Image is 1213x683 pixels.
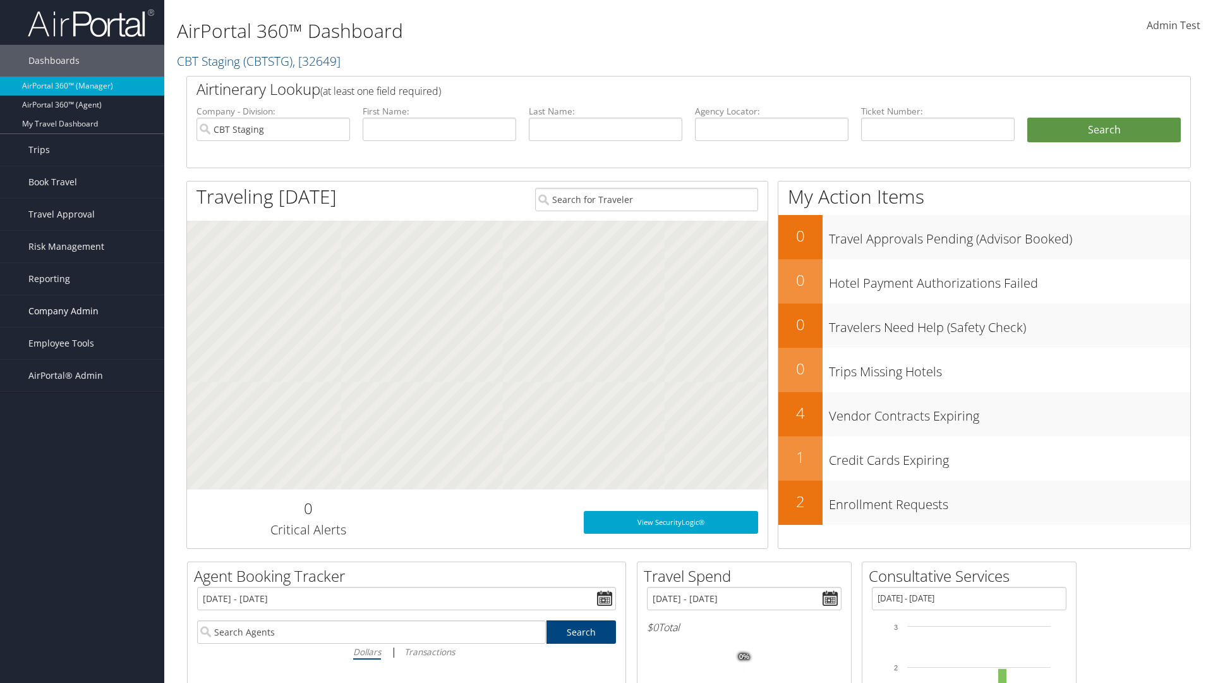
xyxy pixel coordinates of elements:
h2: 4 [778,402,823,424]
h2: 2 [778,491,823,512]
h3: Trips Missing Hotels [829,357,1190,381]
h2: Travel Spend [644,565,851,587]
button: Search [1027,118,1181,143]
label: Agency Locator: [695,105,848,118]
h3: Enrollment Requests [829,489,1190,514]
a: Search [546,620,617,644]
label: Company - Division: [196,105,350,118]
span: Trips [28,134,50,166]
h1: My Action Items [778,183,1190,210]
label: Ticket Number: [861,105,1015,118]
h2: 0 [778,225,823,247]
span: ( CBTSTG ) [243,52,293,70]
img: airportal-logo.png [28,8,154,38]
h3: Travelers Need Help (Safety Check) [829,312,1190,336]
h1: Traveling [DATE] [196,183,337,210]
a: 0Hotel Payment Authorizations Failed [778,259,1190,304]
tspan: 3 [894,624,898,631]
h3: Travel Approvals Pending (Advisor Booked) [829,224,1190,248]
h2: 0 [196,498,419,519]
span: Dashboards [28,45,80,77]
span: AirPortal® Admin [28,360,103,391]
a: 0Travel Approvals Pending (Advisor Booked) [778,215,1190,259]
a: 1Credit Cards Expiring [778,436,1190,481]
tspan: 2 [894,664,898,672]
span: Travel Approval [28,199,95,230]
label: Last Name: [529,105,682,118]
tspan: 0% [739,653,749,661]
h3: Hotel Payment Authorizations Failed [829,268,1190,292]
h3: Credit Cards Expiring [829,445,1190,469]
span: $0 [647,620,658,634]
h2: 0 [778,314,823,335]
i: Dollars [353,646,381,658]
h2: Agent Booking Tracker [194,565,625,587]
span: Admin Test [1147,18,1200,32]
div: | [197,644,616,660]
h2: 0 [778,269,823,291]
h3: Critical Alerts [196,521,419,539]
a: 0Trips Missing Hotels [778,348,1190,392]
a: 0Travelers Need Help (Safety Check) [778,304,1190,348]
span: , [ 32649 ] [293,52,341,70]
span: Risk Management [28,231,104,262]
h6: Total [647,620,842,634]
a: Admin Test [1147,6,1200,46]
input: Search Agents [197,620,546,644]
a: 4Vendor Contracts Expiring [778,392,1190,436]
h1: AirPortal 360™ Dashboard [177,18,859,44]
a: CBT Staging [177,52,341,70]
label: First Name: [363,105,516,118]
span: Reporting [28,263,70,295]
a: 2Enrollment Requests [778,481,1190,525]
span: Employee Tools [28,328,94,359]
h2: 0 [778,358,823,379]
i: Transactions [404,646,455,658]
a: View SecurityLogic® [584,511,758,534]
input: Search for Traveler [535,188,758,211]
h3: Vendor Contracts Expiring [829,401,1190,425]
h2: 1 [778,446,823,468]
span: Book Travel [28,166,77,198]
span: Company Admin [28,295,99,327]
span: (at least one field required) [320,84,441,98]
h2: Consultative Services [869,565,1076,587]
h2: Airtinerary Lookup [196,78,1097,100]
